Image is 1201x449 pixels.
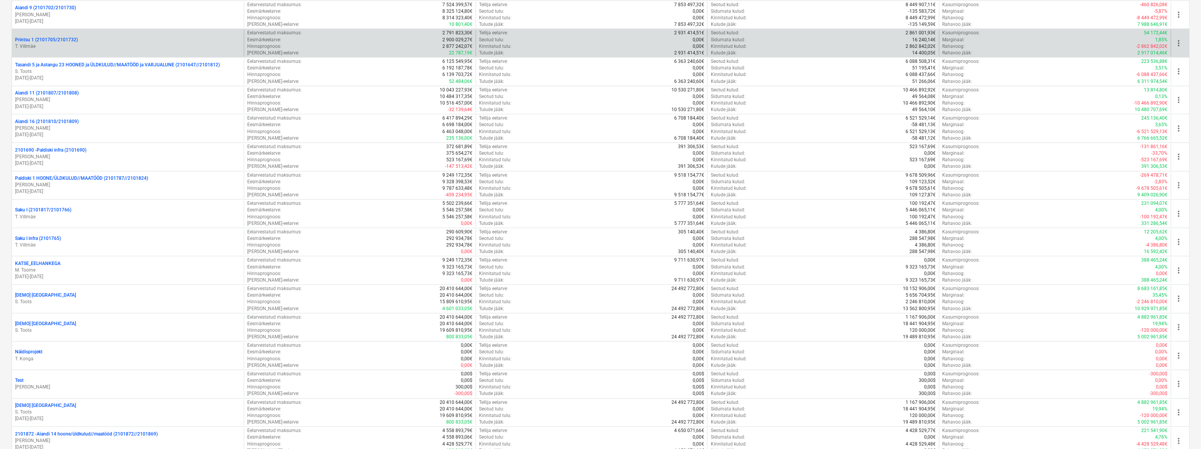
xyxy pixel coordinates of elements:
p: Hinnaprognoos : [247,71,281,78]
p: M. Toome [15,267,241,273]
p: Kinnitatud tulu : [479,157,511,163]
p: Test [15,377,24,384]
p: Rahavoog : [942,100,965,106]
p: Hinnaprognoos : [247,128,281,135]
p: 51 266,06€ [912,78,936,85]
p: 6 463 048,00€ [442,128,472,135]
p: 9 249 172,35€ [442,172,472,179]
p: 13 814,80€ [1144,87,1167,93]
p: [DATE] - [DATE] [15,273,241,280]
p: Eesmärkeelarve : [247,65,281,71]
p: 6 139 703,72€ [442,71,472,78]
span: more_vert [1174,379,1183,388]
p: 0,00€ [692,150,704,157]
p: 9 678 509,96€ [906,172,936,179]
div: Tasandi 5 ja Astangu 23 HOONED ja ÜLDKULUD//MAATÖÖD ja VARJUALUNE (2101647//2101812)S. Toots[DATE... [15,62,241,81]
p: Kulude jääk : [710,106,736,113]
p: 6 521 529,13€ [906,128,936,135]
p: S. Toots [15,327,241,334]
p: Kulude jääk : [710,78,736,85]
p: Rahavoog : [942,71,965,78]
p: [PERSON_NAME] [15,125,241,132]
p: -147 513,42€ [445,163,472,170]
p: 6 708 184,40€ [674,135,704,142]
p: 7 853 497,32€ [674,21,704,28]
p: Hinnaprognoos : [247,157,281,163]
p: -33,70% [1151,150,1167,157]
p: 0,00€ [692,15,704,21]
div: 2101690 -Paldiski infra (2101690)[PERSON_NAME][DATE]-[DATE] [15,147,241,167]
p: Rahavoo jääk : [942,192,972,198]
p: Tellija eelarve : [479,58,508,65]
p: [DATE] - [DATE] [15,160,241,167]
p: Kinnitatud tulu : [479,185,511,192]
p: Aiandi 11 (2101807/2101808) [15,90,79,96]
p: Saku I (2101817/2101766) [15,207,71,213]
p: Kasumiprognoos : [942,2,980,8]
p: 14 400,05€ [912,50,936,56]
p: -460 826,08€ [1140,2,1167,8]
span: more_vert [1174,67,1183,76]
p: 6 363 240,60€ [674,78,704,85]
div: Paldiski 1 HOONE/ÜLDKULUD//MAATÖÖD (2101787//2101824)[PERSON_NAME][DATE]-[DATE] [15,175,241,195]
p: 2 931 414,51€ [674,50,704,56]
p: Rahavoog : [942,128,965,135]
p: Kinnitatud kulud : [710,157,746,163]
p: Seotud kulud : [710,58,739,65]
p: Kasumiprognoos : [942,30,980,36]
p: Printsu 1 (2101705/2101732) [15,37,78,43]
p: Seotud tulu : [479,37,504,43]
p: Hinnaprognoos : [247,15,281,21]
p: Paldiski 1 HOONE/ÜLDKULUD//MAATÖÖD (2101787//2101824) [15,175,148,182]
p: Kinnitatud kulud : [710,185,746,192]
p: Kulude jääk : [710,50,736,56]
p: 10 530 271,80€ [671,87,704,93]
p: -6 521 529,13€ [1136,128,1167,135]
p: Tellija eelarve : [479,87,508,93]
p: 9 678 505,61€ [906,185,936,192]
p: 2 861 001,93€ [906,30,936,36]
p: Aiandi 9 (2101702/2101730) [15,5,76,11]
p: -131 861,16€ [1140,143,1167,150]
p: -523 167,69€ [1140,157,1167,163]
p: 52 484,06€ [449,78,472,85]
p: KATSE_EELHANKEGA [15,260,61,267]
p: [DATE] - [DATE] [15,75,241,81]
p: 2 917 014,46€ [1137,50,1167,56]
p: Rahavoo jääk : [942,135,972,142]
p: 6 417 894,29€ [442,115,472,122]
p: 49 564,10€ [912,106,936,113]
p: Kinnitatud tulu : [479,128,511,135]
p: [DATE] - [DATE] [15,188,241,195]
p: Kulude jääk : [710,21,736,28]
span: more_vert [1174,237,1183,246]
p: [DATE] - [DATE] [15,415,241,422]
p: S. Toots [15,299,241,305]
p: Kasumiprognoos : [942,115,980,122]
p: Eesmärkeelarve : [247,122,281,128]
p: 9 409 026,90€ [1137,192,1167,198]
p: 10 043 227,93€ [440,87,472,93]
p: Kinnitatud kulud : [710,15,746,21]
p: 0,00€ [692,37,704,43]
p: 245 136,40€ [1141,115,1167,122]
span: more_vert [1174,294,1183,303]
p: -58 481,13€ [911,122,936,128]
p: Marginaal : [942,179,965,185]
p: [DATE] - [DATE] [15,132,241,138]
p: Marginaal : [942,37,965,43]
p: -2,83% [1154,179,1167,185]
p: 54 172,44€ [1144,30,1167,36]
p: Aiandi 16 (2101810/2101809) [15,118,79,125]
p: Hinnaprognoos : [247,43,281,50]
p: Rahavoog : [942,43,965,50]
p: Kasumiprognoos : [942,87,980,93]
p: 8 449 907,11€ [906,2,936,8]
p: [PERSON_NAME] [15,384,241,390]
p: 6 708 184,40€ [674,115,704,122]
span: more_vert [1174,152,1183,161]
p: [DEMO] [GEOGRAPHIC_DATA] [15,402,76,409]
p: 223 536,88€ [1141,58,1167,65]
p: -9 678 505,61€ [1136,185,1167,192]
p: 9 787 633,48€ [442,185,472,192]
